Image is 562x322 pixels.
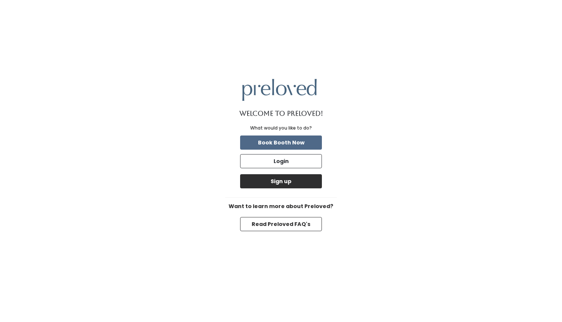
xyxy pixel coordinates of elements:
button: Book Booth Now [240,136,322,150]
button: Login [240,154,322,168]
button: Sign up [240,174,322,188]
a: Sign up [239,173,323,190]
h1: Welcome to Preloved! [239,110,323,117]
div: What would you like to do? [250,125,312,131]
img: preloved logo [242,79,317,101]
button: Read Preloved FAQ's [240,217,322,231]
h6: Want to learn more about Preloved? [225,204,337,210]
a: Login [239,153,323,170]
